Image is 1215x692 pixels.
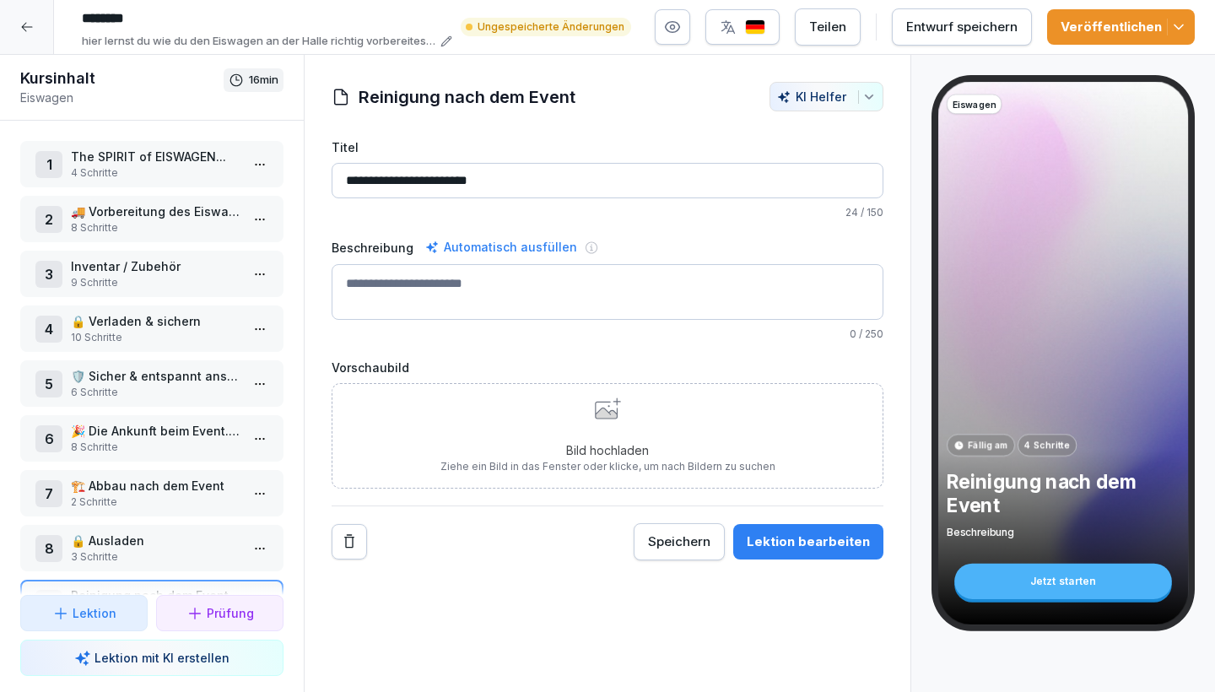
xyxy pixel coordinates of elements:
div: 3 [35,261,62,288]
div: 4 [35,316,62,343]
p: Ungespeicherte Änderungen [478,19,624,35]
p: 10 Schritte [71,330,240,345]
p: 4 Schritte [1024,439,1070,452]
div: 1 [35,151,62,178]
div: Speichern [648,533,710,551]
div: 6🎉 Die Ankunft beim Event. Die Party geht (fast) los...8 Schritte [20,415,283,462]
p: 4 Schritte [71,165,240,181]
div: 6 [35,425,62,452]
div: Entwurf speichern [906,18,1018,36]
button: Teilen [795,8,861,46]
label: Vorschaubild [332,359,883,376]
button: Remove [332,524,367,560]
p: 9 Schritte [71,275,240,290]
p: Lektion mit KI erstellen [94,649,229,667]
p: The SPIRIT of EISWAGEN... [71,148,240,165]
p: 16 min [249,72,278,89]
label: Titel [332,138,883,156]
p: 8 Schritte [71,440,240,455]
span: 24 [845,206,858,219]
button: Prüfung [156,595,283,631]
p: Prüfung [207,604,254,622]
p: hier lernst du wie du den Eiswagen an der Halle richtig vorbereitest, verlädst, vor Ort aufbaust ... [82,33,435,50]
p: 🔒 Verladen & sichern [71,312,240,330]
p: Inventar / Zubehör [71,257,240,275]
div: Automatisch ausfüllen [422,237,580,257]
div: Veröffentlichen [1061,18,1181,36]
div: Teilen [809,18,846,36]
p: Eiswagen [953,97,996,111]
button: KI Helfer [769,82,883,111]
button: Entwurf speichern [892,8,1032,46]
div: KI Helfer [777,89,876,104]
p: 2 Schritte [71,495,240,510]
h1: Kursinhalt [20,68,224,89]
div: 2🚚 Vorbereitung des Eiswagens an der Halle8 Schritte [20,196,283,242]
div: Jetzt starten [954,564,1172,599]
img: de.svg [745,19,765,35]
div: 8🔒 Ausladen3 Schritte [20,525,283,571]
div: 5 [35,370,62,397]
h1: Reinigung nach dem Event [359,84,575,110]
button: Speichern [634,523,725,560]
p: / 250 [332,327,883,342]
button: Lektion bearbeiten [733,524,883,560]
div: 1The SPIRIT of EISWAGEN...4 Schritte [20,141,283,187]
button: Lektion [20,595,148,631]
p: Reinigung nach dem Event [947,469,1180,517]
p: Bild hochladen [440,441,775,459]
label: Beschreibung [332,239,413,257]
p: Ziehe ein Bild in das Fenster oder klicke, um nach Bildern zu suchen [440,459,775,474]
p: 3 Schritte [71,549,240,565]
span: 0 [850,327,856,340]
div: 3Inventar / Zubehör9 Schritte [20,251,283,297]
div: 2 [35,206,62,233]
p: Fällig am [968,439,1008,452]
p: 🛡️ Sicher & entspannt ans Ziel [71,367,240,385]
div: Lektion bearbeiten [747,533,870,551]
p: 🎉 Die Ankunft beim Event. Die Party geht (fast) los... [71,422,240,440]
div: 7🏗️ Abbau nach dem Event2 Schritte [20,470,283,516]
p: Beschreibung [947,525,1180,539]
p: Lektion [73,604,116,622]
button: Veröffentlichen [1047,9,1195,45]
p: 🚚 Vorbereitung des Eiswagens an der Halle [71,203,240,220]
p: / 150 [332,205,883,220]
div: 4🔒 Verladen & sichern10 Schritte [20,305,283,352]
p: 6 Schritte [71,385,240,400]
p: 8 Schritte [71,220,240,235]
div: 5🛡️ Sicher & entspannt ans Ziel6 Schritte [20,360,283,407]
p: Eiswagen [20,89,224,106]
p: 🏗️ Abbau nach dem Event [71,477,240,495]
div: 9Reinigung nach dem Event4 Schritte [20,580,283,626]
div: 8 [35,535,62,562]
div: 7 [35,480,62,507]
p: 🔒 Ausladen [71,532,240,549]
button: Lektion mit KI erstellen [20,640,283,676]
